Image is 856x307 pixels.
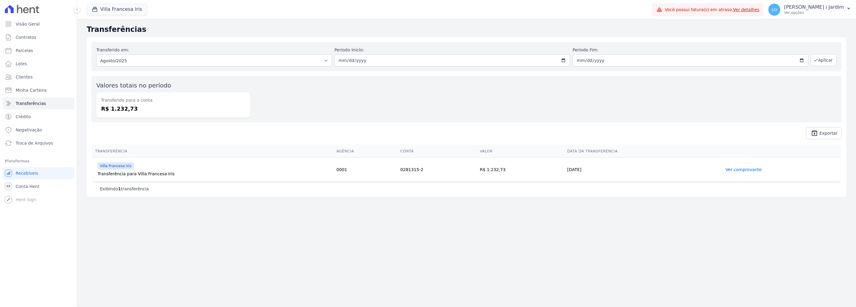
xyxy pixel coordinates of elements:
th: Data da Transferência [565,145,723,158]
p: Ver opções [784,10,844,15]
span: Transferências [16,100,46,106]
a: Recebíveis [2,167,74,179]
span: Contratos [16,34,36,40]
span: Recebíveis [16,170,38,176]
td: 0001 [334,158,398,182]
span: Parcelas [16,48,33,54]
span: Minha Carteira [16,87,47,93]
th: Conta [398,145,477,158]
button: Aplicar [811,54,837,66]
label: Transferido em: [96,48,129,52]
a: Minha Carteira [2,84,74,96]
a: Clientes [2,71,74,83]
span: Negativação [16,127,42,133]
a: Parcelas [2,45,74,57]
a: Conta Hent [2,180,74,192]
button: LG [PERSON_NAME] i Jardim Ver opções [764,1,856,18]
th: Transferência [93,145,334,158]
a: Troca de Arquivos [2,137,74,149]
a: Crédito [2,111,74,123]
b: 1 [118,186,121,191]
th: Valor [477,145,565,158]
p: Exibindo transferência [100,186,149,192]
td: 0281315-2 [398,158,477,182]
dt: Transferido para a conta [101,97,246,103]
label: Período Fim: [572,47,808,53]
a: Contratos [2,31,74,43]
span: Visão Geral [16,21,40,27]
dd: R$ 1.232,73 [101,105,246,113]
span: Troca de Arquivos [16,140,53,146]
div: Transferência para Villa Francesa Iris [98,171,332,177]
a: Ver comprovante [726,167,762,172]
th: Agência [334,145,398,158]
i: unarchive [811,130,818,137]
span: Villa Francesa Iris [98,162,134,170]
div: Plataformas [5,158,72,165]
p: [PERSON_NAME] i Jardim [784,4,844,10]
label: Valores totais no período [96,82,171,89]
a: Ver detalhes [733,7,760,12]
button: Villa Francesa Iris [87,4,147,15]
span: LG [772,8,777,12]
label: Período Inicío: [334,47,570,53]
span: Clientes [16,74,33,80]
td: [DATE] [565,158,723,182]
span: Você possui fatura(s) em atraso. [665,7,760,13]
a: Negativação [2,124,74,136]
a: unarchive Exportar [806,127,842,139]
h2: Transferências [87,24,846,35]
span: Lotes [16,61,27,67]
a: Visão Geral [2,18,74,30]
td: R$ 1.232,73 [477,158,565,182]
a: Lotes [2,58,74,70]
span: Exportar [820,131,838,135]
span: Conta Hent [16,183,39,189]
a: Transferências [2,97,74,109]
span: Crédito [16,114,31,120]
